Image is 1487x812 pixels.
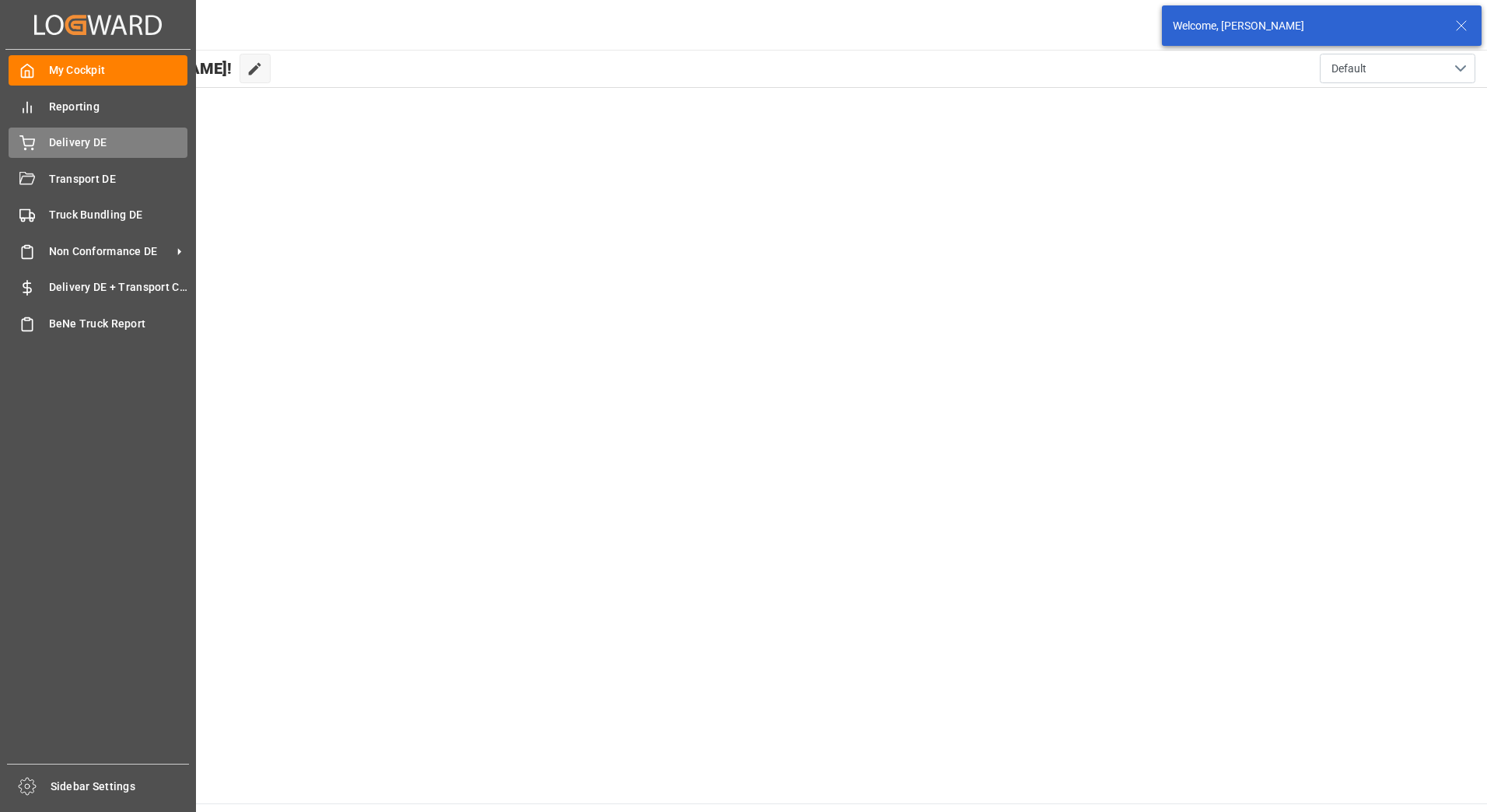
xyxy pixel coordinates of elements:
span: Sidebar Settings [51,779,190,795]
span: Delivery DE + Transport Cost [49,279,188,296]
span: Default [1331,61,1366,77]
span: Truck Bundling DE [49,207,188,223]
span: My Cockpit [49,62,188,79]
div: Welcome, [PERSON_NAME] [1173,18,1440,34]
span: Transport DE [49,171,188,187]
a: BeNe Truck Report [9,308,187,338]
a: My Cockpit [9,55,187,86]
span: BeNe Truck Report [49,316,188,332]
button: open menu [1320,54,1475,83]
span: Reporting [49,99,188,115]
a: Truck Bundling DE [9,200,187,230]
span: Delivery DE [49,135,188,151]
a: Reporting [9,91,187,121]
span: Non Conformance DE [49,243,172,260]
a: Delivery DE + Transport Cost [9,272,187,303]
a: Delivery DE [9,128,187,158]
span: Hello [PERSON_NAME]! [65,54,232,83]
a: Transport DE [9,163,187,194]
